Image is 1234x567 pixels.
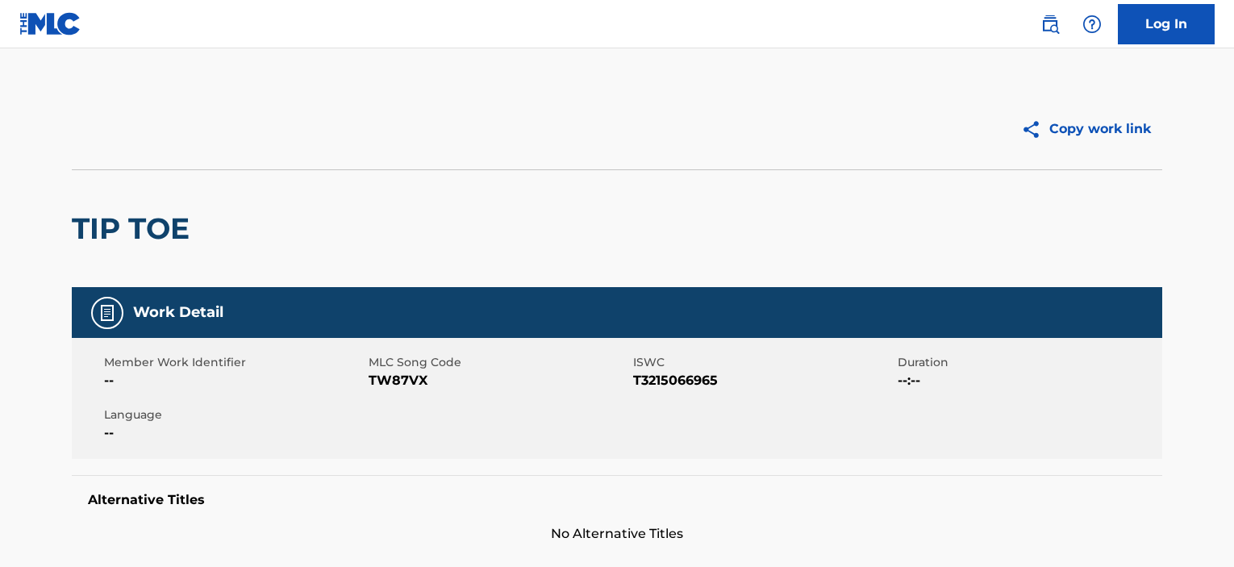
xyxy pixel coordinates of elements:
a: Public Search [1034,8,1066,40]
img: Copy work link [1021,119,1049,140]
span: ISWC [633,354,894,371]
h5: Work Detail [133,303,223,322]
img: MLC Logo [19,12,81,35]
img: help [1082,15,1102,34]
span: --:-- [898,371,1158,390]
a: Log In [1118,4,1215,44]
span: -- [104,423,365,443]
h5: Alternative Titles [88,492,1146,508]
iframe: Chat Widget [1153,490,1234,567]
h2: TIP TOE [72,211,198,247]
img: search [1040,15,1060,34]
button: Copy work link [1010,109,1162,149]
span: T3215066965 [633,371,894,390]
div: Help [1076,8,1108,40]
span: Member Work Identifier [104,354,365,371]
span: MLC Song Code [369,354,629,371]
span: -- [104,371,365,390]
span: Duration [898,354,1158,371]
span: Language [104,406,365,423]
span: No Alternative Titles [72,524,1162,544]
img: Work Detail [98,303,117,323]
span: TW87VX [369,371,629,390]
